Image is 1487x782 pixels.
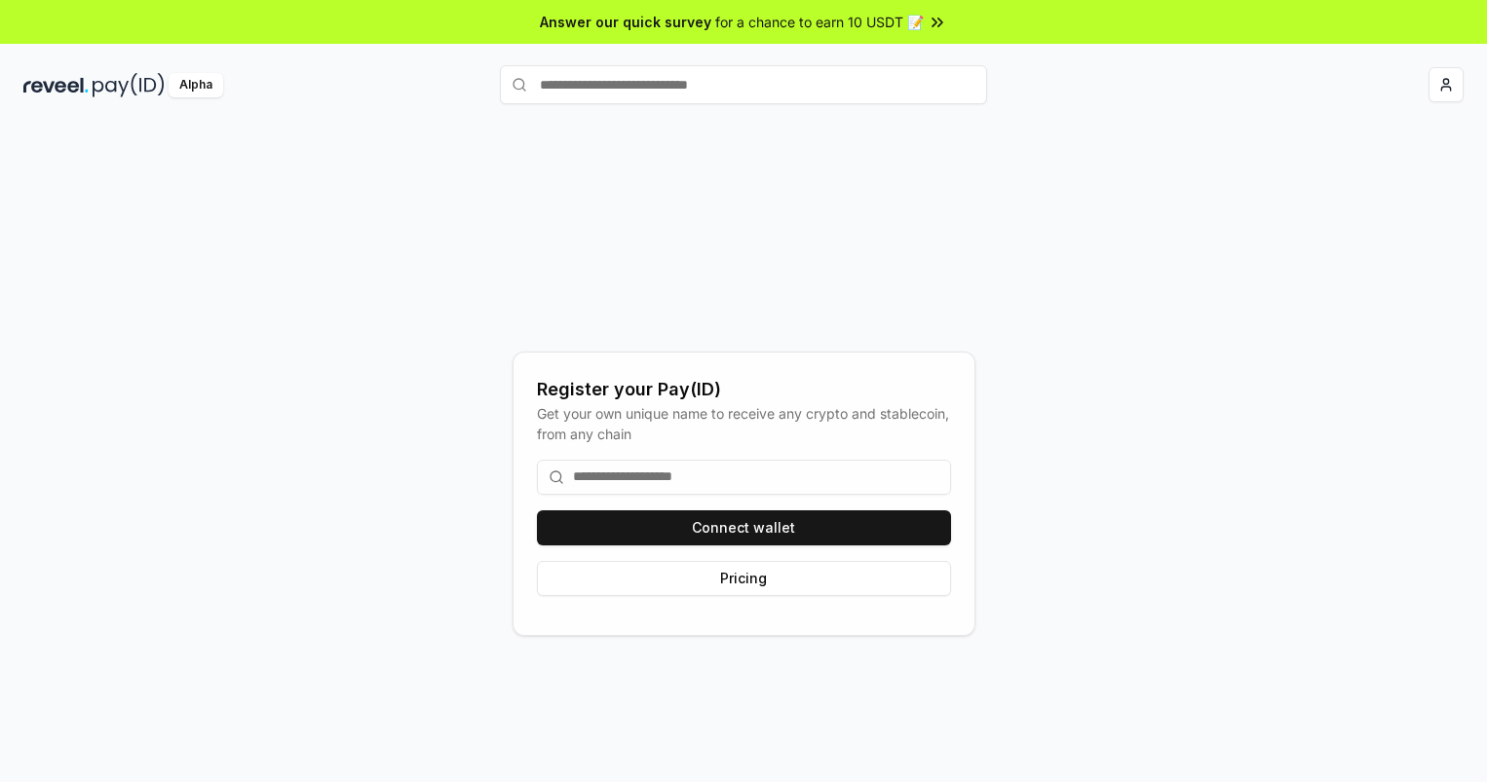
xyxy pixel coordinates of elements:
button: Pricing [537,561,951,596]
button: Connect wallet [537,510,951,545]
img: reveel_dark [23,73,89,97]
div: Register your Pay(ID) [537,376,951,403]
div: Alpha [169,73,223,97]
span: Answer our quick survey [540,12,711,32]
div: Get your own unique name to receive any crypto and stablecoin, from any chain [537,403,951,444]
span: for a chance to earn 10 USDT 📝 [715,12,924,32]
img: pay_id [93,73,165,97]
